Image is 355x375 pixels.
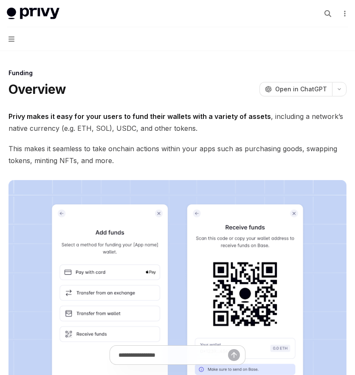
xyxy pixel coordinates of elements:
div: Funding [8,69,347,77]
button: More actions [340,8,348,20]
button: Send message [228,349,240,361]
span: This makes it seamless to take onchain actions within your apps such as purchasing goods, swappin... [8,143,347,166]
strong: Privy makes it easy for your users to fund their wallets with a variety of assets [8,112,271,121]
img: light logo [7,8,59,20]
span: Open in ChatGPT [275,85,327,93]
span: , including a network’s native currency (e.g. ETH, SOL), USDC, and other tokens. [8,110,347,134]
button: Open in ChatGPT [259,82,332,96]
h1: Overview [8,82,66,97]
